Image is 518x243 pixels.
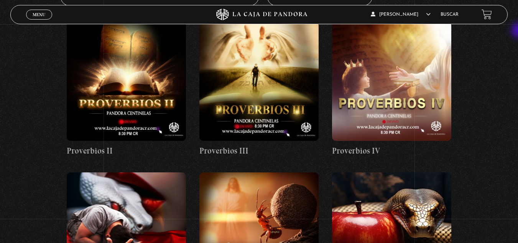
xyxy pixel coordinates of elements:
[199,145,319,157] h4: Proverbios III
[30,18,48,24] span: Cerrar
[332,21,451,157] a: Proverbios IV
[371,12,431,17] span: [PERSON_NAME]
[33,12,45,17] span: Menu
[441,12,459,17] a: Buscar
[199,21,319,157] a: Proverbios III
[67,21,186,157] a: Proverbios II
[332,145,451,157] h4: Proverbios IV
[67,145,186,157] h4: Proverbios II
[482,9,492,20] a: View your shopping cart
